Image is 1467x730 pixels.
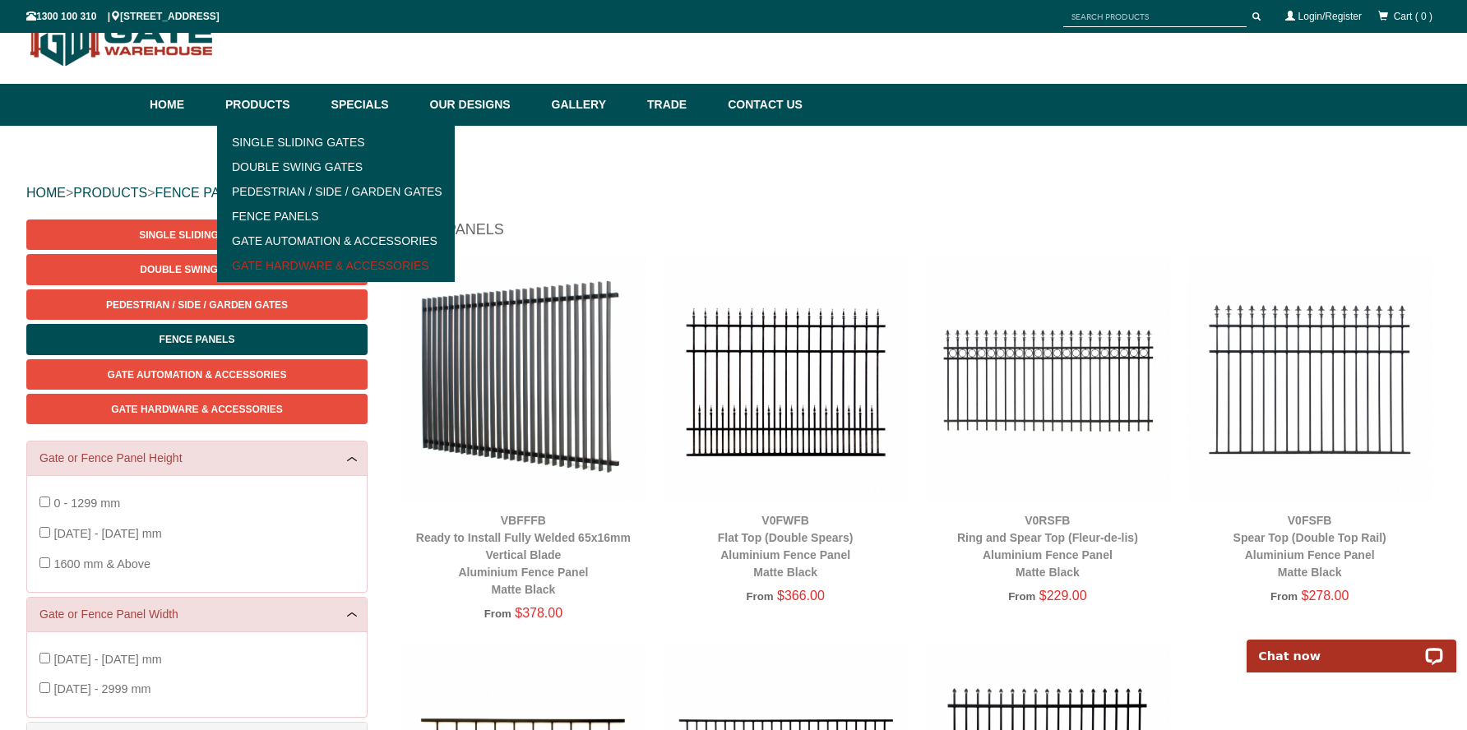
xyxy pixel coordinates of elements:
[106,299,288,311] span: Pedestrian / Side / Garden Gates
[222,130,450,155] a: Single Sliding Gates
[53,527,161,540] span: [DATE] - [DATE] mm
[925,256,1171,502] img: V0RSFB - Ring and Spear Top (Fleur-de-lis) - Aluminium Fence Panel - Matte Black - Gate Warehouse
[1187,256,1432,502] img: V0FSFB - Spear Top (Double Top Rail) - Aluminium Fence Panel - Matte Black - Gate Warehouse
[416,514,631,596] a: VBFFFBReady to Install Fully Welded 65x16mm Vertical BladeAluminium Fence PanelMatte Black
[53,653,161,666] span: [DATE] - [DATE] mm
[150,84,217,126] a: Home
[746,590,773,603] span: From
[139,229,254,241] span: Single Sliding Gates
[323,84,422,126] a: Specials
[718,514,854,579] a: V0FWFBFlat Top (Double Spears)Aluminium Fence PanelMatte Black
[1302,589,1349,603] span: $278.00
[222,179,450,204] a: Pedestrian / Side / Garden Gates
[1298,11,1362,22] a: Login/Register
[26,167,1441,219] div: > >
[222,229,450,253] a: Gate Automation & Accessories
[422,84,544,126] a: Our Designs
[400,256,646,502] img: VBFFFB - Ready to Install Fully Welded 65x16mm Vertical Blade - Aluminium Fence Panel - Matte Bla...
[957,514,1138,579] a: V0RSFBRing and Spear Top (Fleur-de-lis)Aluminium Fence PanelMatte Black
[392,219,1441,248] h1: Fence Panels
[39,450,354,467] a: Gate or Fence Panel Height
[26,186,66,200] a: HOME
[1394,11,1432,22] span: Cart ( 0 )
[484,608,511,620] span: From
[777,589,825,603] span: $366.00
[53,682,150,695] span: [DATE] - 2999 mm
[73,186,147,200] a: PRODUCTS
[39,606,354,623] a: Gate or Fence Panel Width
[639,84,720,126] a: Trade
[26,219,368,250] a: Single Sliding Gates
[1039,589,1087,603] span: $229.00
[222,253,450,278] a: Gate Hardware & Accessories
[544,84,639,126] a: Gallery
[217,84,323,126] a: Products
[720,84,803,126] a: Contact Us
[111,404,283,415] span: Gate Hardware & Accessories
[26,11,220,22] span: 1300 100 310 | [STREET_ADDRESS]
[53,557,150,571] span: 1600 mm & Above
[26,254,368,284] a: Double Swing Gates
[222,155,450,179] a: Double Swing Gates
[108,369,287,381] span: Gate Automation & Accessories
[222,204,450,229] a: Fence Panels
[1008,590,1035,603] span: From
[160,334,235,345] span: Fence Panels
[1270,590,1298,603] span: From
[26,289,368,320] a: Pedestrian / Side / Garden Gates
[515,606,562,620] span: $378.00
[1236,621,1467,672] iframe: LiveChat chat widget
[26,394,368,424] a: Gate Hardware & Accessories
[155,186,254,200] a: FENCE PANELS
[26,324,368,354] a: Fence Panels
[1233,514,1386,579] a: V0FSFBSpear Top (Double Top Rail)Aluminium Fence PanelMatte Black
[140,264,253,275] span: Double Swing Gates
[53,497,120,510] span: 0 - 1299 mm
[1063,7,1247,27] input: SEARCH PRODUCTS
[26,359,368,390] a: Gate Automation & Accessories
[663,256,909,502] img: V0FWFB - Flat Top (Double Spears) - Aluminium Fence Panel - Matte Black - Gate Warehouse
